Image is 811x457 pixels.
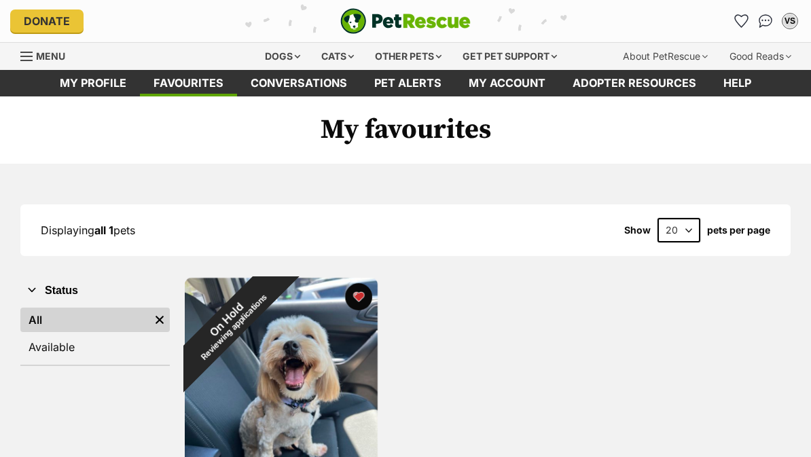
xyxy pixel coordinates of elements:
button: Status [20,282,170,299]
a: conversations [237,70,361,96]
span: Reviewing applications [199,292,269,362]
div: Cats [312,43,363,70]
button: My account [779,10,801,32]
div: Other pets [365,43,451,70]
ul: Account quick links [730,10,801,32]
a: Favourites [140,70,237,96]
a: Adopter resources [559,70,710,96]
div: About PetRescue [613,43,717,70]
span: Displaying pets [41,223,135,237]
div: Dogs [255,43,310,70]
a: Donate [10,10,84,33]
div: On Hold [155,248,305,398]
a: Remove filter [149,308,170,332]
a: PetRescue [340,8,471,34]
a: Favourites [730,10,752,32]
a: Help [710,70,765,96]
div: Get pet support [453,43,566,70]
img: logo-e224e6f780fb5917bec1dbf3a21bbac754714ae5b6737aabdf751b685950b380.svg [340,8,471,34]
a: My profile [46,70,140,96]
a: Pet alerts [361,70,455,96]
button: favourite [345,283,372,310]
a: Available [20,335,170,359]
a: Menu [20,43,75,67]
div: Status [20,305,170,365]
a: Conversations [755,10,776,32]
a: All [20,308,149,332]
label: pets per page [707,225,770,236]
span: Menu [36,50,65,62]
div: Good Reads [720,43,801,70]
strong: all 1 [94,223,113,237]
img: chat-41dd97257d64d25036548639549fe6c8038ab92f7586957e7f3b1b290dea8141.svg [759,14,773,28]
span: Show [624,225,651,236]
a: My account [455,70,559,96]
div: VS [783,14,797,28]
